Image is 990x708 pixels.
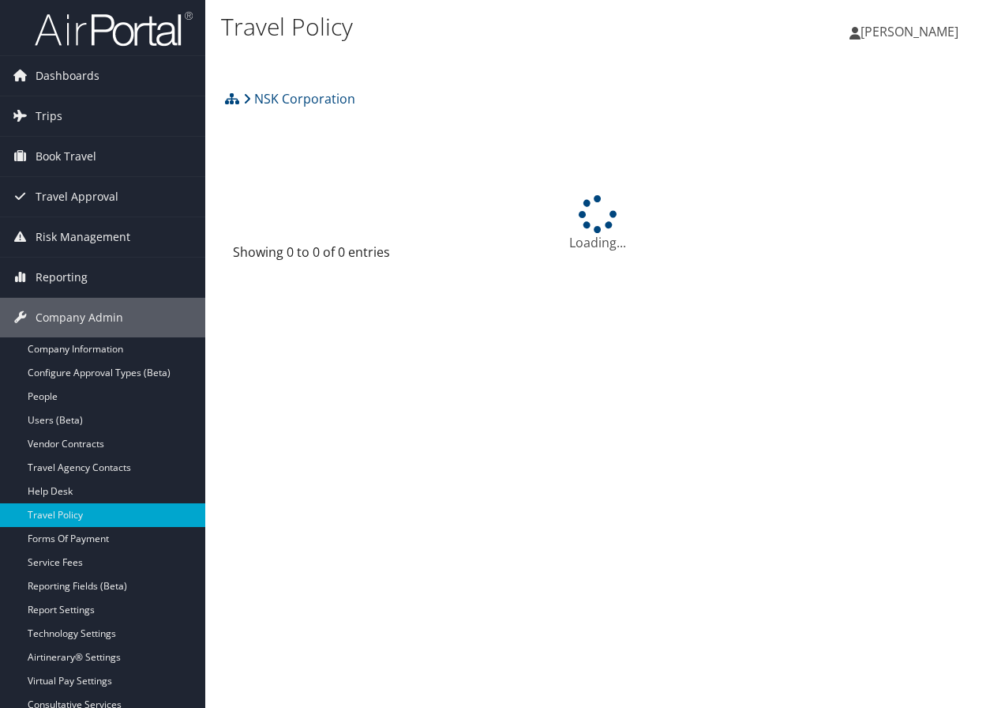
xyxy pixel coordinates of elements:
[36,258,88,297] span: Reporting
[36,56,99,96] span: Dashboards
[221,195,974,252] div: Loading...
[233,243,398,269] div: Showing 0 to 0 of 0 entries
[36,96,62,136] span: Trips
[243,83,355,115] a: NSK Corporation
[36,177,118,217] span: Travel Approval
[849,8,974,55] a: [PERSON_NAME]
[221,10,723,43] h1: Travel Policy
[36,298,123,337] span: Company Admin
[35,10,193,47] img: airportal-logo.png
[36,137,96,176] span: Book Travel
[36,217,130,257] span: Risk Management
[861,23,958,40] span: [PERSON_NAME]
